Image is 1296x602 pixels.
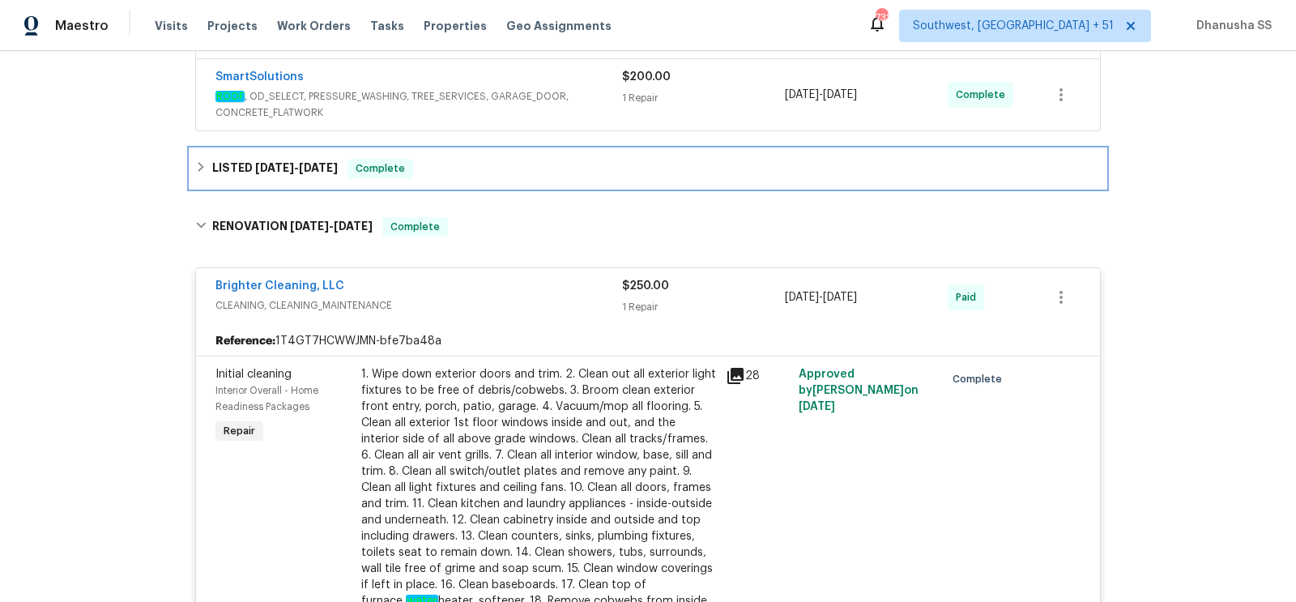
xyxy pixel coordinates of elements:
[913,18,1114,34] span: Southwest, [GEOGRAPHIC_DATA] + 51
[215,333,275,349] b: Reference:
[190,149,1106,188] div: LISTED [DATE]-[DATE]Complete
[799,401,835,412] span: [DATE]
[55,18,109,34] span: Maestro
[622,299,785,315] div: 1 Repair
[424,18,487,34] span: Properties
[290,220,373,232] span: -
[215,71,304,83] a: SmartSolutions
[823,89,857,100] span: [DATE]
[953,371,1008,387] span: Complete
[349,160,411,177] span: Complete
[785,292,819,303] span: [DATE]
[212,159,338,178] h6: LISTED
[370,20,404,32] span: Tasks
[215,280,344,292] a: Brighter Cleaning, LLC
[785,89,819,100] span: [DATE]
[215,369,292,380] span: Initial cleaning
[785,289,857,305] span: -
[215,297,622,314] span: CLEANING, CLEANING_MAINTENANCE
[290,220,329,232] span: [DATE]
[299,162,338,173] span: [DATE]
[155,18,188,34] span: Visits
[956,87,1012,103] span: Complete
[726,366,789,386] div: 28
[785,87,857,103] span: -
[255,162,338,173] span: -
[1190,18,1272,34] span: Dhanusha SS
[876,10,887,26] div: 732
[506,18,612,34] span: Geo Assignments
[823,292,857,303] span: [DATE]
[622,90,785,106] div: 1 Repair
[277,18,351,34] span: Work Orders
[215,88,622,121] span: , OD_SELECT, PRESSURE_WASHING, TREE_SERVICES, GARAGE_DOOR, CONCRETE_FLATWORK
[190,201,1106,253] div: RENOVATION [DATE]-[DATE]Complete
[207,18,258,34] span: Projects
[217,423,262,439] span: Repair
[334,220,373,232] span: [DATE]
[196,327,1100,356] div: 1T4GT7HCWWJMN-bfe7ba48a
[622,71,671,83] span: $200.00
[255,162,294,173] span: [DATE]
[799,369,919,412] span: Approved by [PERSON_NAME] on
[215,91,245,102] em: ROOF
[622,280,669,292] span: $250.00
[384,219,446,235] span: Complete
[956,289,983,305] span: Paid
[215,386,318,412] span: Interior Overall - Home Readiness Packages
[212,217,373,237] h6: RENOVATION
